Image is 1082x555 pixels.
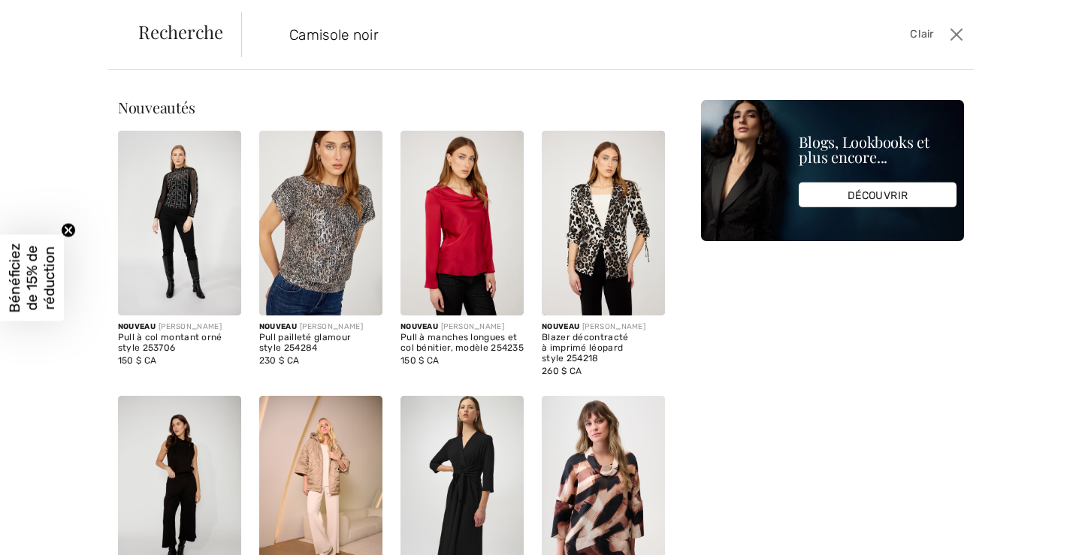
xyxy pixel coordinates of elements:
img: Pull à manches longues et col bénitier, modèle 254235. Vin [400,131,524,315]
font: 150 $ CA [400,355,439,366]
font: [PERSON_NAME] [300,322,363,331]
img: Pull pailleté glamour modèle 254284. Noir/Beige [259,131,382,315]
font: Bénéficiez de 15% de réduction [6,243,58,312]
img: Pull à col montant orné, modèle 253706. Noir/argenté [118,131,241,315]
font: [PERSON_NAME] [159,322,222,331]
font: Nouveau [259,322,297,331]
button: Fermer le teaser [61,222,76,237]
font: [PERSON_NAME] [441,322,504,331]
font: 150 $ CA [118,355,156,366]
img: Blazer décontracté à imprimé léopard, modèle 254218. Beige/noir [542,131,665,315]
font: Nouveau [118,322,156,331]
font: Aide [34,11,64,24]
font: Nouveautés [118,97,195,117]
button: Fermer [946,23,968,47]
font: Pull à col montant orné style 253706 [118,332,222,353]
font: DÉCOUVRIR [848,189,908,201]
font: Pull pailleté glamour style 254284 [259,332,351,353]
font: Clair [910,28,934,41]
input: TAPER POUR RECHERCHER [278,12,779,57]
font: Recherche [138,20,223,44]
font: Blazer décontracté à imprimé léopard style 254218 [542,332,628,363]
font: 260 $ CA [542,366,582,376]
font: Pull à manches longues et col bénitier, modèle 254235 [400,332,524,353]
font: 230 $ CA [259,355,299,366]
img: Blogs, Lookbooks et plus encore... [701,100,964,241]
font: Nouveau [542,322,579,331]
font: [PERSON_NAME] [582,322,645,331]
font: Nouveau [400,322,438,331]
font: Blogs, Lookbooks et plus encore... [799,131,929,167]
